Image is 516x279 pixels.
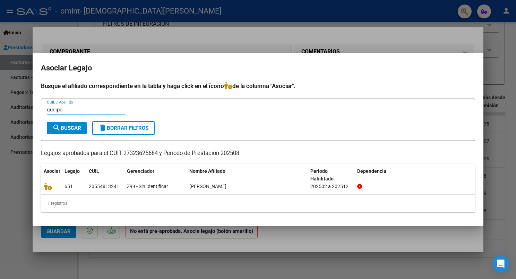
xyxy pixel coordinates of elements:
datatable-header-cell: Gerenciador [124,164,187,187]
button: Borrar Filtros [92,121,155,135]
datatable-header-cell: Legajo [62,164,86,187]
span: Buscar [52,125,81,131]
span: QUEIPO GUIDO [189,184,226,189]
span: CUIL [89,168,99,174]
span: Legajo [64,168,80,174]
h2: Asociar Legajo [41,61,475,75]
h4: Busque el afiliado correspondiente en la tabla y haga click en el ícono de la columna "Asociar". [41,82,475,91]
div: Open Intercom Messenger [492,255,509,272]
p: Legajos aprobados para el CUIT 27323625684 y Período de Prestación 202508 [41,149,475,158]
datatable-header-cell: Periodo Habilitado [308,164,354,187]
span: Gerenciador [127,168,154,174]
datatable-header-cell: CUIL [86,164,124,187]
span: Dependencia [357,168,386,174]
span: 651 [64,184,73,189]
span: Z99 - Sin Identificar [127,184,168,189]
mat-icon: delete [98,124,107,132]
div: 20554813241 [89,183,119,191]
div: 1 registros [41,195,475,212]
datatable-header-cell: Nombre Afiliado [187,164,308,187]
datatable-header-cell: Asociar [41,164,62,187]
span: Nombre Afiliado [189,168,225,174]
datatable-header-cell: Dependencia [354,164,475,187]
mat-icon: search [52,124,61,132]
button: Buscar [47,122,87,134]
span: Asociar [44,168,60,174]
span: Periodo Habilitado [310,168,334,182]
span: Borrar Filtros [98,125,148,131]
div: 202502 a 202512 [310,183,352,191]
